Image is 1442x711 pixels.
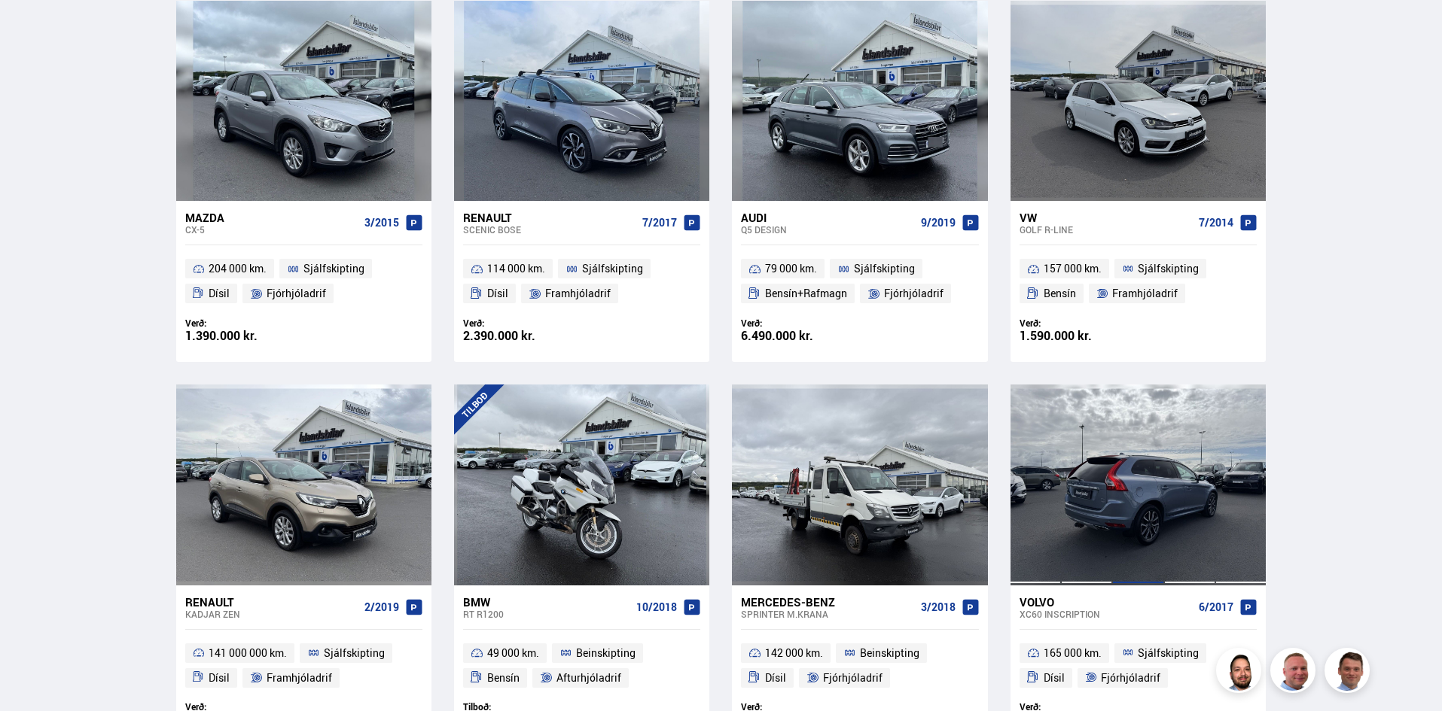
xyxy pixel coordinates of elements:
[1020,330,1139,342] div: 1.590.000 kr.
[487,644,539,662] span: 49 000 km.
[1138,260,1199,278] span: Sjálfskipting
[324,644,385,662] span: Sjálfskipting
[1101,669,1160,687] span: Fjórhjóladrif
[854,260,915,278] span: Sjálfskipting
[463,595,630,609] div: BMW
[185,211,358,224] div: Mazda
[1011,201,1266,362] a: VW Golf R-LINE 7/2014 157 000 km. Sjálfskipting Bensín Framhjóladrif Verð: 1.590.000 kr.
[741,318,860,329] div: Verð:
[185,318,304,329] div: Verð:
[1199,217,1233,229] span: 7/2014
[741,595,914,609] div: Mercedes-Benz
[1112,284,1178,302] span: Framhjóladrif
[209,284,230,302] span: Dísil
[1020,609,1193,619] div: XC60 INSCRIPTION
[1138,644,1199,662] span: Sjálfskipting
[556,669,621,687] span: Afturhjóladrif
[487,669,520,687] span: Bensín
[1273,650,1318,695] img: siFngHWaQ9KaOqBr.png
[303,260,364,278] span: Sjálfskipting
[741,224,914,235] div: Q5 DESIGN
[185,330,304,342] div: 1.390.000 kr.
[1044,284,1076,302] span: Bensín
[582,260,643,278] span: Sjálfskipting
[176,201,431,362] a: Mazda CX-5 3/2015 204 000 km. Sjálfskipting Dísil Fjórhjóladrif Verð: 1.390.000 kr.
[1044,669,1065,687] span: Dísil
[1044,260,1102,278] span: 157 000 km.
[463,224,636,235] div: Scenic BOSE
[1044,644,1102,662] span: 165 000 km.
[765,284,847,302] span: Bensín+Rafmagn
[860,644,919,662] span: Beinskipting
[463,609,630,619] div: RT R1200
[765,644,823,662] span: 142 000 km.
[921,601,956,613] span: 3/2018
[209,644,287,662] span: 141 000 000 km.
[487,260,545,278] span: 114 000 km.
[884,284,944,302] span: Fjórhjóladrif
[1199,601,1233,613] span: 6/2017
[636,601,677,613] span: 10/2018
[364,217,399,229] span: 3/2015
[185,224,358,235] div: CX-5
[765,260,817,278] span: 79 000 km.
[921,217,956,229] span: 9/2019
[1020,211,1193,224] div: VW
[185,595,358,609] div: Renault
[576,644,636,662] span: Beinskipting
[1020,595,1193,609] div: Volvo
[463,211,636,224] div: Renault
[463,330,582,342] div: 2.390.000 kr.
[12,6,57,51] button: Opna LiveChat spjallviðmót
[732,201,987,362] a: Audi Q5 DESIGN 9/2019 79 000 km. Sjálfskipting Bensín+Rafmagn Fjórhjóladrif Verð: 6.490.000 kr.
[463,318,582,329] div: Verð:
[741,609,914,619] div: Sprinter M.KRANA
[1020,318,1139,329] div: Verð:
[545,284,611,302] span: Framhjóladrif
[487,284,508,302] span: Dísil
[642,217,677,229] span: 7/2017
[823,669,883,687] span: Fjórhjóladrif
[364,601,399,613] span: 2/2019
[741,211,914,224] div: Audi
[209,260,267,278] span: 204 000 km.
[267,284,326,302] span: Fjórhjóladrif
[267,669,332,687] span: Framhjóladrif
[209,669,230,687] span: Dísil
[1218,650,1264,695] img: nhp88E3Fdnt1Opn2.png
[741,330,860,342] div: 6.490.000 kr.
[1327,650,1372,695] img: FbJEzSuNWCJXmdc-.webp
[454,201,709,362] a: Renault Scenic BOSE 7/2017 114 000 km. Sjálfskipting Dísil Framhjóladrif Verð: 2.390.000 kr.
[1020,224,1193,235] div: Golf R-LINE
[185,609,358,619] div: Kadjar ZEN
[765,669,786,687] span: Dísil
